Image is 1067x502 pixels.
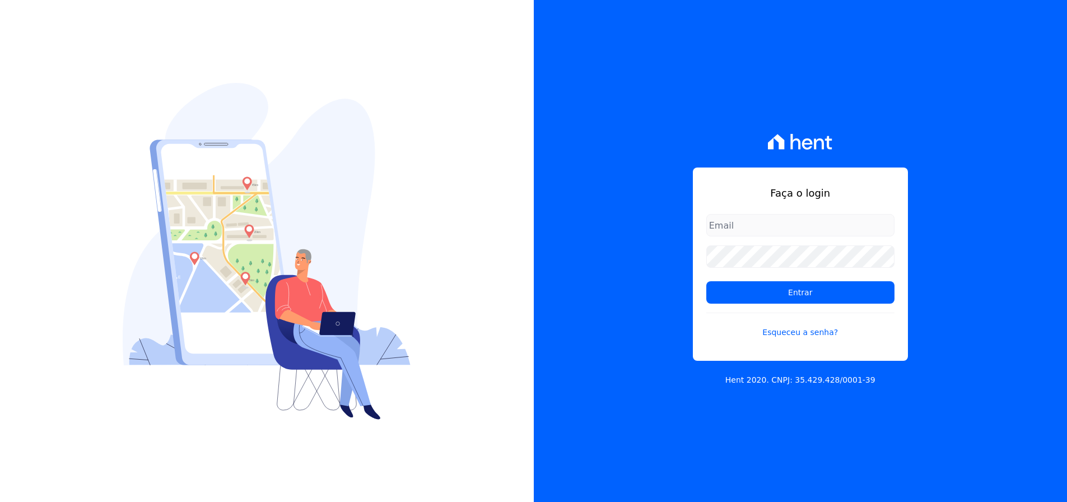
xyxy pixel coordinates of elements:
[706,313,894,338] a: Esqueceu a senha?
[706,185,894,201] h1: Faça o login
[123,83,411,420] img: Login
[725,374,875,386] p: Hent 2020. CNPJ: 35.429.428/0001-39
[706,214,894,236] input: Email
[706,281,894,304] input: Entrar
